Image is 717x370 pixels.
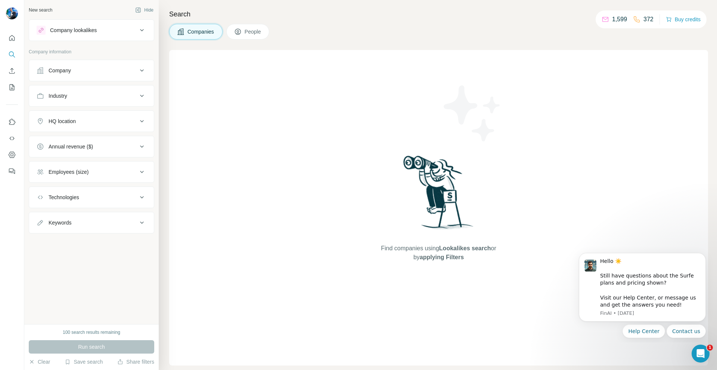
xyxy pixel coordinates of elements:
button: My lists [6,81,18,94]
div: Employees (size) [49,168,89,176]
img: Surfe Illustration - Stars [439,80,506,147]
span: Lookalikes search [439,245,491,251]
p: Company information [29,48,154,55]
iframe: Intercom live chat [692,345,710,363]
button: Technologies [29,188,154,206]
button: Annual revenue ($) [29,138,154,156]
button: Company lookalikes [29,21,154,39]
button: Enrich CSV [6,64,18,78]
img: Surfe Illustration - Woman searching with binoculars [400,154,478,237]
button: Hide [130,4,159,16]
div: New search [29,7,52,13]
button: Keywords [29,214,154,232]
h4: Search [169,9,708,19]
div: Annual revenue ($) [49,143,93,150]
button: Quick start [6,31,18,45]
span: applying Filters [420,254,464,260]
button: Search [6,48,18,61]
div: Industry [49,92,67,100]
button: Feedback [6,164,18,178]
button: Use Surfe API [6,132,18,145]
button: Dashboard [6,148,18,162]
p: 372 [643,15,654,24]
span: Find companies using or by [379,244,498,262]
span: Companies [187,28,215,35]
iframe: Intercom notifications message [568,246,717,342]
span: People [245,28,262,35]
button: Share filters [117,358,154,366]
button: Buy credits [666,14,701,25]
button: Save search [65,358,103,366]
img: Avatar [6,7,18,19]
button: HQ location [29,112,154,130]
span: 1 [707,345,713,351]
button: Use Surfe on LinkedIn [6,115,18,129]
div: 100 search results remaining [63,329,120,336]
div: Company [49,67,71,74]
button: Clear [29,358,50,366]
p: 1,599 [612,15,627,24]
button: Employees (size) [29,163,154,181]
button: Company [29,62,154,79]
div: HQ location [49,117,76,125]
div: Company lookalikes [50,26,97,34]
div: Technologies [49,194,79,201]
div: Keywords [49,219,71,226]
button: Industry [29,87,154,105]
